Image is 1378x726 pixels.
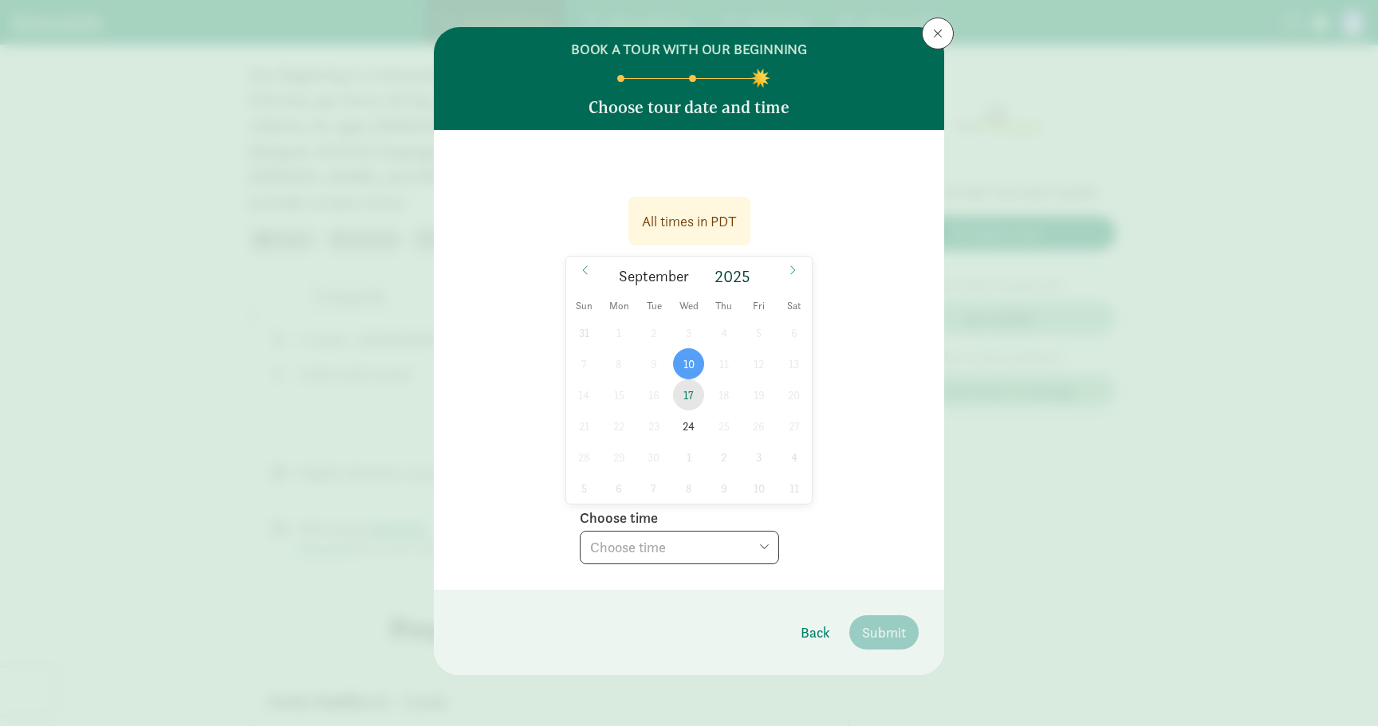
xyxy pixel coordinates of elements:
[642,210,737,232] div: All times in PDT
[777,301,812,312] span: Sat
[849,615,919,649] button: Submit
[673,348,704,379] span: September 10, 2025
[707,301,742,312] span: Thu
[601,301,636,312] span: Mon
[673,441,704,473] span: October 1, 2025
[673,410,704,441] span: September 24, 2025
[742,301,777,312] span: Fri
[671,301,707,312] span: Wed
[566,301,601,312] span: Sun
[571,40,807,59] h6: BOOK A TOUR WITH OUR BEGINNING
[619,269,689,285] span: September
[636,301,671,312] span: Tue
[589,98,789,117] h5: Choose tour date and time
[788,615,843,649] button: Back
[673,379,704,410] span: September 17, 2025
[862,622,906,643] span: Submit
[801,622,830,643] span: Back
[580,508,658,528] label: Choose time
